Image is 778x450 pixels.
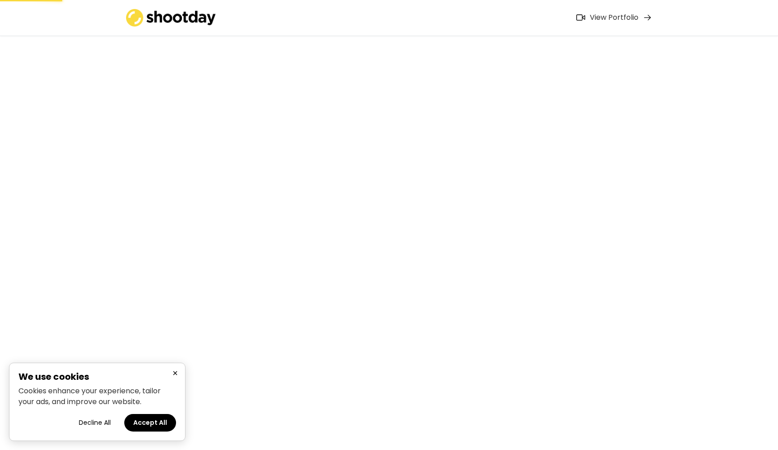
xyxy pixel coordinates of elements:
img: Icon%20feather-video%402x.png [576,14,585,21]
div: View Portfolio [590,13,638,22]
button: Accept all cookies [124,414,176,432]
img: shootday_logo.png [126,9,216,27]
p: Cookies enhance your experience, tailor your ads, and improve our website. [18,386,176,407]
button: Decline all cookies [70,414,120,432]
h2: We use cookies [18,372,176,381]
button: Close cookie banner [170,368,181,379]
